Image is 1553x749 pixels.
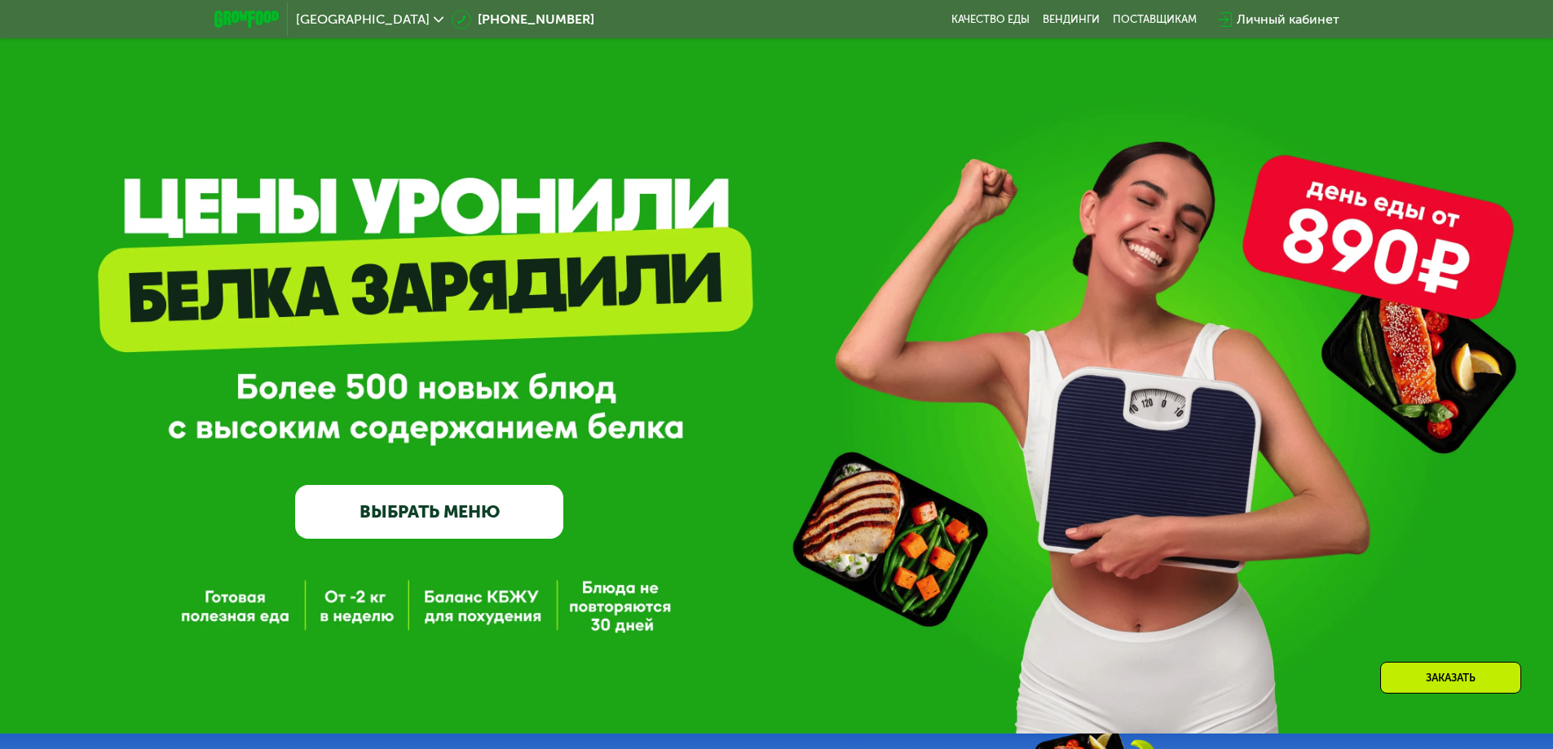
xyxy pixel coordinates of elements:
div: поставщикам [1113,13,1197,26]
a: Вендинги [1043,13,1100,26]
div: Личный кабинет [1237,10,1339,29]
a: ВЫБРАТЬ МЕНЮ [295,485,563,539]
span: [GEOGRAPHIC_DATA] [296,13,430,26]
a: Качество еды [951,13,1030,26]
div: Заказать [1380,662,1521,694]
a: [PHONE_NUMBER] [452,10,594,29]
